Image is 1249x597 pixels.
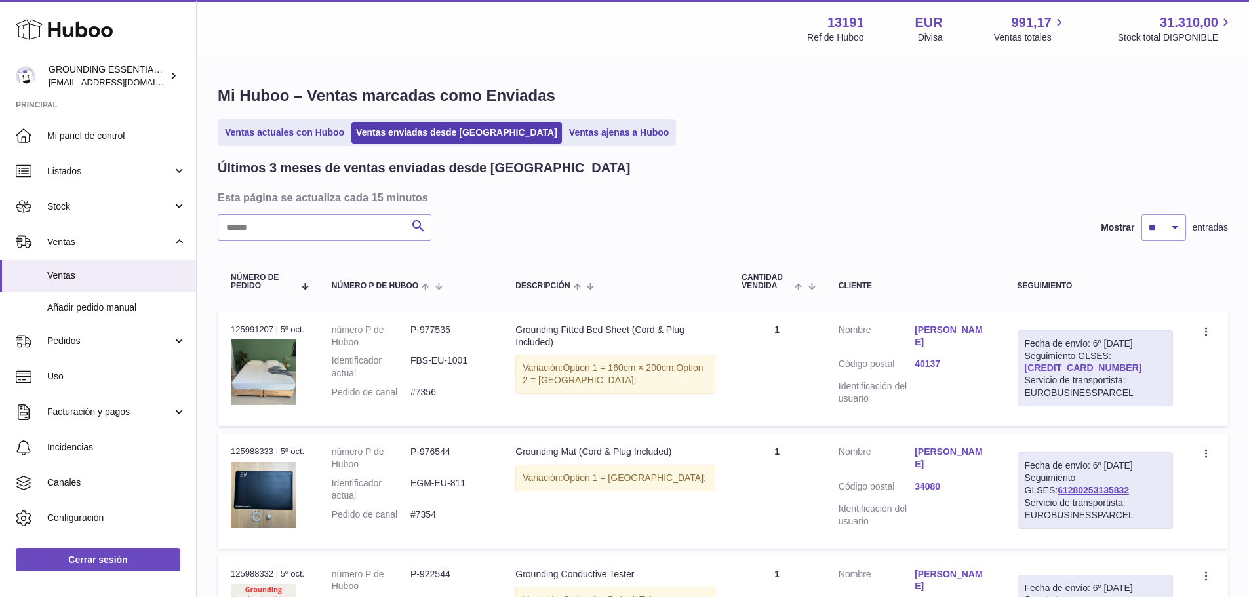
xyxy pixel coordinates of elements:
[1160,14,1218,31] span: 31.310,00
[839,568,915,596] dt: Nombre
[839,358,915,374] dt: Código postal
[994,14,1067,44] a: 991,17 Ventas totales
[410,477,489,502] dd: EGM-EU-811
[47,441,186,453] span: Incidencias
[49,64,167,88] div: GROUNDING ESSENTIALS INTERNATIONAL SLU
[332,477,410,502] dt: Identificador actual
[332,509,410,521] dt: Pedido de canal
[839,480,915,496] dt: Código postal
[332,282,418,290] span: número P de Huboo
[563,362,676,373] span: Option 1 = 160cm × 200cm;
[728,433,825,548] td: 1
[1025,459,1166,472] div: Fecha de envío: 6º [DATE]
[47,165,172,178] span: Listados
[1012,14,1052,31] span: 991,17
[515,355,715,394] div: Variación:
[915,14,943,31] strong: EUR
[563,472,706,483] span: Option 1 = [GEOGRAPHIC_DATA];
[1018,282,1173,290] div: Seguimiento
[218,85,1228,106] h1: Mi Huboo – Ventas marcadas como Enviadas
[807,31,863,44] div: Ref de Huboo
[231,446,306,457] div: 125988333 | 5º oct.
[410,386,489,398] dd: #7356
[1118,14,1233,44] a: 31.310,00 Stock total DISPONIBLE
[332,355,410,379] dt: Identificador actual
[16,548,180,571] a: Cerrar sesión
[839,380,915,405] dt: Identificación del usuario
[220,122,349,144] a: Ventas actuales con Huboo
[915,480,991,493] a: 34080
[47,236,172,248] span: Ventas
[47,335,172,347] span: Pedidos
[839,446,915,474] dt: Nombre
[1025,374,1166,399] div: Servicio de transportista: EUROBUSINESSPARCEL
[1025,582,1166,594] div: Fecha de envío: 6º [DATE]
[515,282,570,290] span: Descripción
[915,446,991,471] a: [PERSON_NAME]
[47,201,172,213] span: Stock
[1058,485,1129,495] a: 61280253135832
[231,273,294,290] span: Número de pedido
[515,465,715,491] div: Variación:
[1018,452,1173,528] div: Seguimiento GLSES:
[1018,330,1173,406] div: Seguimiento GLSES:
[742,273,791,290] span: Cantidad vendida
[410,324,489,349] dd: P-977535
[839,503,915,528] dt: Identificación del usuario
[1025,337,1166,350] div: Fecha de envío: 6º [DATE]
[332,386,410,398] dt: Pedido de canal
[839,324,915,352] dt: Nombre
[351,122,562,144] a: Ventas enviadas desde [GEOGRAPHIC_DATA]
[994,31,1067,44] span: Ventas totales
[515,324,715,349] div: Grounding Fitted Bed Sheet (Cord & Plug Included)
[231,462,296,528] img: 5_be6a6baa-bc79-4668-9dbf-59597536dd14.jpg
[728,311,825,426] td: 1
[218,190,1225,204] h3: Esta página se actualiza cada 15 minutos
[410,446,489,471] dd: P-976544
[47,301,186,314] span: Añadir pedido manual
[918,31,943,44] div: Divisa
[16,66,35,86] img: internalAdmin-13191@internal.huboo.com
[47,130,186,142] span: Mi panel de control
[410,568,489,593] dd: P-922544
[515,568,715,581] div: Grounding Conductive Tester
[47,512,186,524] span: Configuración
[231,339,296,405] img: 1_bbc576a6-fa74-48b6-88c8-d83bbcca0799.jpg
[47,406,172,418] span: Facturación y pagos
[1118,31,1233,44] span: Stock total DISPONIBLE
[915,358,991,370] a: 40137
[827,14,864,31] strong: 13191
[915,568,991,593] a: [PERSON_NAME]
[515,446,715,458] div: Grounding Mat (Cord & Plug Included)
[231,324,306,336] div: 125991207 | 5º oct.
[1101,221,1134,234] label: Mostrar
[231,568,306,580] div: 125988332 | 5º oct.
[410,509,489,521] dd: #7354
[839,282,991,290] div: Cliente
[49,77,193,87] span: [EMAIL_ADDRESS][DOMAIN_NAME]
[1025,497,1166,522] div: Servicio de transportista: EUROBUSINESSPARCEL
[47,476,186,489] span: Canales
[218,159,630,177] h2: Últimos 3 meses de ventas enviadas desde [GEOGRAPHIC_DATA]
[1193,221,1228,234] span: entradas
[47,370,186,383] span: Uso
[332,324,410,349] dt: número P de Huboo
[332,446,410,471] dt: número P de Huboo
[915,324,991,349] a: [PERSON_NAME]
[47,269,186,282] span: Ventas
[1025,362,1142,373] a: [CREDIT_CARD_NUMBER]
[332,568,410,593] dt: número P de Huboo
[410,355,489,379] dd: FBS-EU-1001
[565,122,674,144] a: Ventas ajenas a Huboo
